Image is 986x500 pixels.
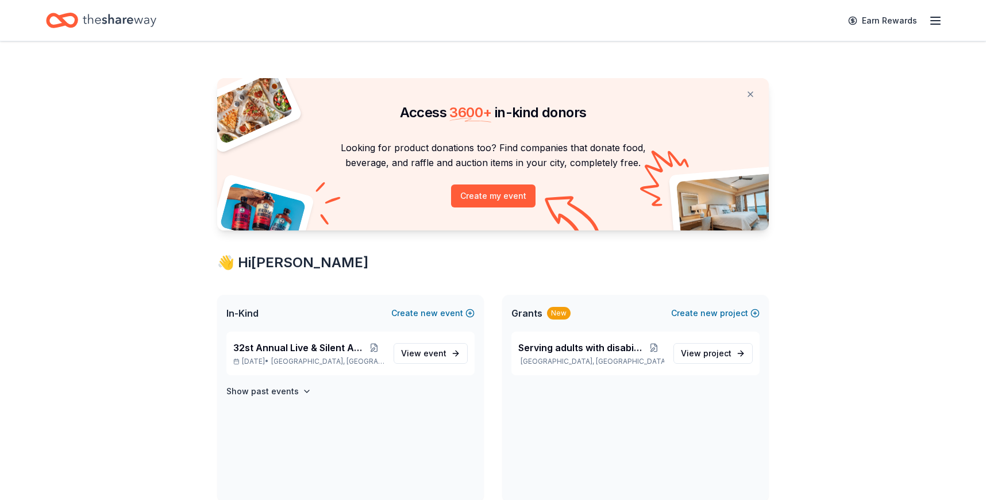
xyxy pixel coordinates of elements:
span: 3600 + [449,104,491,121]
span: View [401,347,446,360]
a: Earn Rewards [841,10,924,31]
button: Show past events [226,384,311,398]
span: 32st Annual Live & Silent Auction [233,341,364,355]
span: new [421,306,438,320]
span: [GEOGRAPHIC_DATA], [GEOGRAPHIC_DATA] [271,357,384,366]
img: Pizza [205,71,294,145]
p: Looking for product donations too? Find companies that donate food, beverage, and raffle and auct... [231,140,755,171]
a: View event [394,343,468,364]
img: Curvy arrow [545,196,602,239]
a: View project [673,343,753,364]
p: [GEOGRAPHIC_DATA], [GEOGRAPHIC_DATA] [518,357,664,366]
span: event [423,348,446,358]
button: Createnewevent [391,306,475,320]
button: Create my event [451,184,536,207]
span: View [681,347,731,360]
span: In-Kind [226,306,259,320]
a: Home [46,7,156,34]
span: new [700,306,718,320]
button: Createnewproject [671,306,760,320]
div: New [547,307,571,320]
p: [DATE] • [233,357,384,366]
span: Serving adults with disabilities [518,341,643,355]
span: Grants [511,306,542,320]
span: Access in-kind donors [400,104,587,121]
span: project [703,348,731,358]
h4: Show past events [226,384,299,398]
div: 👋 Hi [PERSON_NAME] [217,253,769,272]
